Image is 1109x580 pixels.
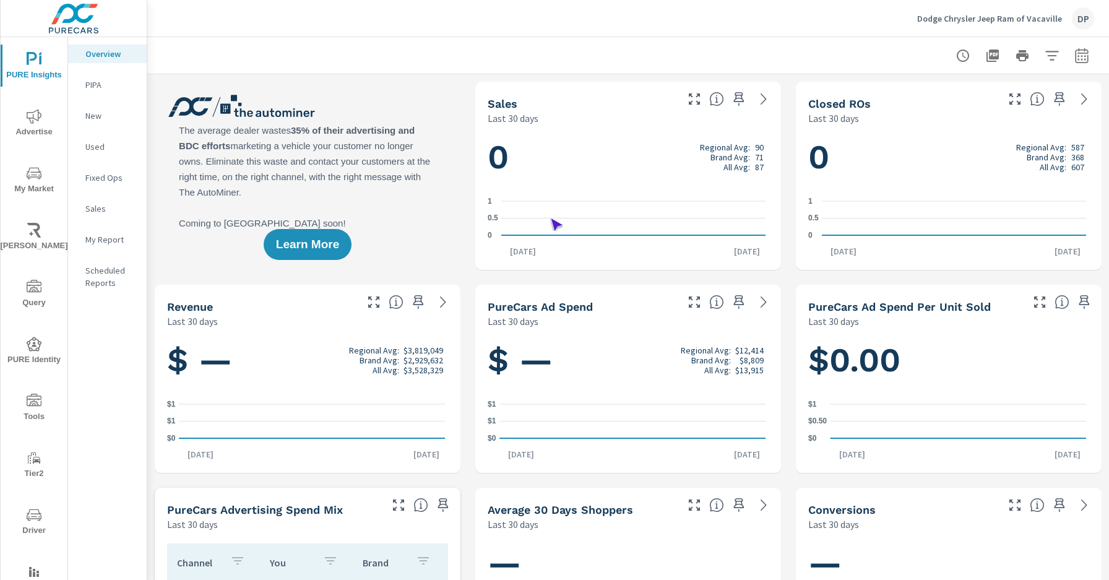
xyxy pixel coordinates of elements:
[433,495,453,515] span: Save this to your personalized report
[4,280,64,310] span: Query
[684,292,704,312] button: Make Fullscreen
[735,345,764,355] p: $12,414
[1050,495,1069,515] span: Save this to your personalized report
[177,556,220,569] p: Channel
[808,136,1089,178] h1: 0
[167,517,218,532] p: Last 30 days
[488,111,538,126] p: Last 30 days
[167,434,176,443] text: $0
[691,355,731,365] p: Brand Avg:
[681,345,731,355] p: Regional Avg:
[85,202,137,215] p: Sales
[403,345,443,355] p: $3,819,049
[488,434,496,443] text: $0
[729,89,749,109] span: Save this to your personalized report
[413,498,428,513] span: This table looks at how you compare to the amount of budget you spend per channel as opposed to y...
[68,76,147,94] div: PIPA
[1016,142,1066,152] p: Regional Avg:
[363,556,406,569] p: Brand
[980,43,1005,68] button: "Export Report to PDF"
[4,508,64,538] span: Driver
[808,339,1089,381] h1: $0.00
[360,355,399,365] p: Brand Avg:
[68,168,147,187] div: Fixed Ops
[85,171,137,184] p: Fixed Ops
[4,394,64,424] span: Tools
[264,229,352,260] button: Learn More
[723,162,750,172] p: All Avg:
[808,517,859,532] p: Last 30 days
[808,503,876,516] h5: Conversions
[822,245,865,258] p: [DATE]
[808,231,813,240] text: 0
[364,292,384,312] button: Make Fullscreen
[808,214,819,223] text: 0.5
[740,355,764,365] p: $8,809
[831,448,874,461] p: [DATE]
[808,197,813,206] text: 1
[1071,152,1084,162] p: 368
[709,92,724,106] span: Number of vehicles sold by the dealership over the selected date range. [Source: This data is sou...
[1069,43,1094,68] button: Select Date Range
[276,239,339,250] span: Learn More
[403,355,443,365] p: $2,929,632
[1027,152,1066,162] p: Brand Avg:
[488,300,593,313] h5: PureCars Ad Spend
[167,503,343,516] h5: PureCars Advertising Spend Mix
[808,97,871,110] h5: Closed ROs
[1005,89,1025,109] button: Make Fullscreen
[433,292,453,312] a: See more details in report
[389,295,403,309] span: Total sales revenue over the selected date range. [Source: This data is sourced from the dealer’s...
[349,345,399,355] p: Regional Avg:
[167,417,176,426] text: $1
[755,142,764,152] p: 90
[808,314,859,329] p: Last 30 days
[808,400,817,409] text: $1
[85,141,137,153] p: Used
[1074,495,1094,515] a: See more details in report
[755,162,764,172] p: 87
[725,448,769,461] p: [DATE]
[735,365,764,375] p: $13,915
[4,451,64,481] span: Tier2
[1040,162,1066,172] p: All Avg:
[4,109,64,139] span: Advertise
[389,495,408,515] button: Make Fullscreen
[684,89,704,109] button: Make Fullscreen
[85,48,137,60] p: Overview
[808,300,991,313] h5: PureCars Ad Spend Per Unit Sold
[1071,162,1084,172] p: 607
[4,166,64,196] span: My Market
[68,261,147,292] div: Scheduled Reports
[917,13,1062,24] p: Dodge Chrysler Jeep Ram of Vacaville
[488,517,538,532] p: Last 30 days
[270,556,313,569] p: You
[167,339,448,381] h1: $ —
[403,365,443,375] p: $3,528,329
[709,295,724,309] span: Total cost of media for all PureCars channels for the selected dealership group over the selected...
[488,400,496,409] text: $1
[68,199,147,218] div: Sales
[729,495,749,515] span: Save this to your personalized report
[754,495,774,515] a: See more details in report
[488,136,769,178] h1: 0
[1046,448,1089,461] p: [DATE]
[408,292,428,312] span: Save this to your personalized report
[1010,43,1035,68] button: Print Report
[488,231,492,240] text: 0
[68,45,147,63] div: Overview
[488,417,496,426] text: $1
[808,111,859,126] p: Last 30 days
[1050,89,1069,109] span: Save this to your personalized report
[1074,89,1094,109] a: See more details in report
[488,314,538,329] p: Last 30 days
[754,292,774,312] a: See more details in report
[1005,495,1025,515] button: Make Fullscreen
[710,152,750,162] p: Brand Avg:
[85,264,137,289] p: Scheduled Reports
[167,400,176,409] text: $1
[1030,498,1045,513] span: The number of dealer-specified goals completed by a visitor. [Source: This data is provided by th...
[501,245,545,258] p: [DATE]
[488,503,633,516] h5: Average 30 Days Shoppers
[1071,142,1084,152] p: 587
